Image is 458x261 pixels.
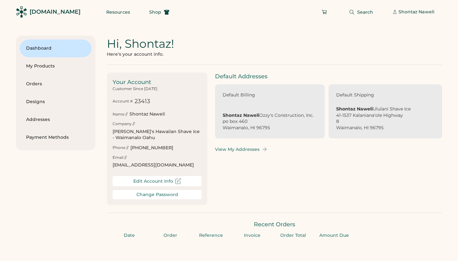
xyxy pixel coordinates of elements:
div: Amount Due [316,232,353,239]
button: Resources [99,6,138,18]
div: Payment Methods [26,134,85,141]
div: Your Account [113,78,202,86]
div: Account # [113,99,133,104]
div: Email // [113,155,127,160]
span: Search [357,10,373,14]
div: Orders [26,81,85,87]
div: Order Total [274,232,312,239]
div: Order [152,232,189,239]
div: Date [111,232,148,239]
button: Shop [142,6,177,18]
div: Ozzy's Construction, Inc. po box 460 Waimanalo, HI 96795 [223,112,317,131]
div: Default Billing [223,92,255,98]
div: [EMAIL_ADDRESS][DOMAIN_NAME] [113,162,194,168]
div: View My Addresses [215,147,260,152]
div: Default Shipping [336,92,374,98]
button: Search [341,6,381,18]
img: Rendered Logo - Screens [16,6,27,18]
div: Change Password [136,192,178,197]
div: Name // [113,112,128,117]
div: Phone // [113,145,128,151]
div: Default Addresses [215,73,442,81]
div: Recent Orders [107,221,442,229]
div: Dashboard [26,45,85,52]
div: [DOMAIN_NAME] [30,8,80,16]
div: [PHONE_NUMBER] [130,145,173,151]
div: [PERSON_NAME]'s Hawaiian Shave Ice - Waimanalo Oahu [113,129,202,141]
span: Shop [149,10,161,14]
div: Shontaz Naweli [399,9,434,15]
strong: Shontaz Naweli [223,112,259,118]
div: 23413 [135,97,150,105]
div: Shontaz Naweli [129,111,165,117]
div: My Products [26,63,85,69]
div: Designs [26,99,85,105]
div: Ululani Shave Ice 41-1537 Kalanianaʻole Highway 8 Waimanalo, HI 96795 [336,106,434,131]
div: Reference [193,232,230,239]
div: Invoice [233,232,271,239]
div: Here's your account info. [107,52,163,57]
div: Edit Account Info [133,179,173,184]
div: Customer Since [DATE] [113,86,157,92]
div: Hi, Shontaz! [107,36,174,52]
strong: Shontaz Naweli [336,106,373,112]
div: Company // [113,121,135,127]
div: Addresses [26,116,85,123]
